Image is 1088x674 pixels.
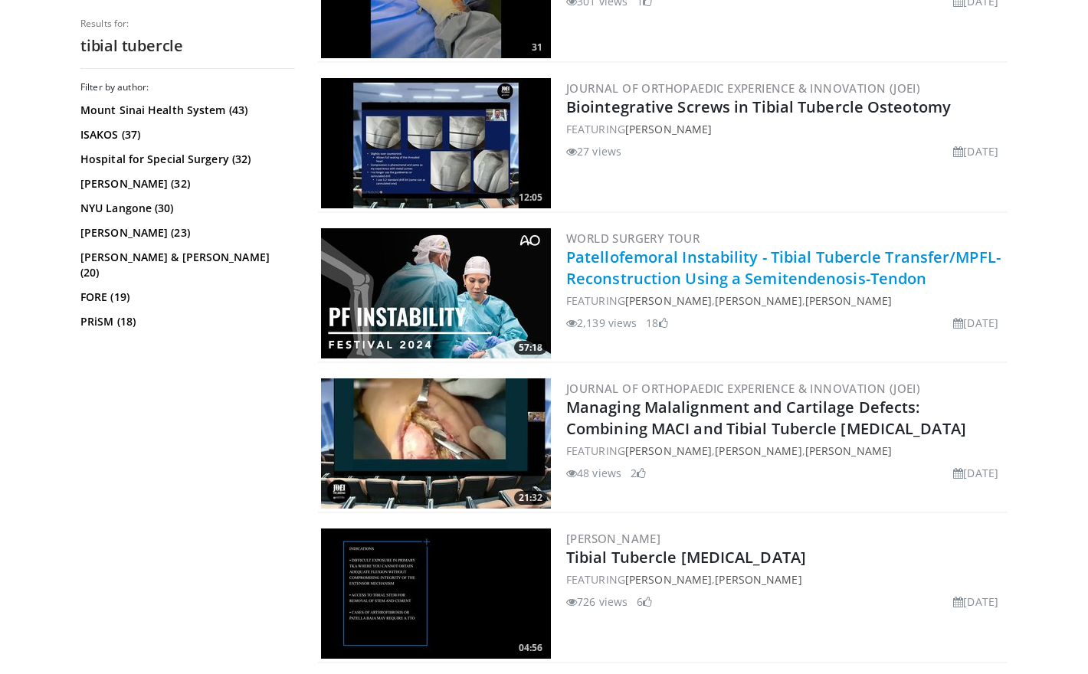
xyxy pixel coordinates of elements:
a: 12:05 [321,78,551,208]
a: [PERSON_NAME] [625,443,712,458]
div: FEATURING , , [566,293,1004,309]
img: c28faab9-c4a6-4db2-ad81-9ac83c375198.300x170_q85_crop-smart_upscale.jpg [321,78,551,208]
a: ISAKOS (37) [80,127,291,142]
li: [DATE] [953,465,998,481]
li: 2,139 views [566,315,637,331]
div: FEATURING , [566,571,1004,587]
a: [PERSON_NAME] [625,122,712,136]
li: [DATE] [953,594,998,610]
a: FORE (19) [80,290,291,305]
a: [PERSON_NAME] [805,443,892,458]
li: 726 views [566,594,628,610]
a: [PERSON_NAME] [566,531,660,546]
a: Mount Sinai Health System (43) [80,103,291,118]
li: 27 views [566,143,621,159]
a: 21:32 [321,378,551,509]
p: Results for: [80,18,295,30]
a: NYU Langone (30) [80,201,291,216]
div: FEATURING , , [566,443,1004,459]
a: Managing Malalignment and Cartilage Defects: Combining MACI and Tibial Tubercle [MEDICAL_DATA] [566,397,966,439]
span: 12:05 [514,191,547,204]
div: FEATURING [566,121,1004,137]
a: [PERSON_NAME] (32) [80,176,291,191]
a: World Surgery Tour [566,231,700,246]
a: PRiSM (18) [80,314,291,329]
span: 04:56 [514,641,547,655]
a: [PERSON_NAME] (23) [80,225,291,240]
a: [PERSON_NAME] [625,293,712,308]
a: [PERSON_NAME] [715,443,801,458]
a: [PERSON_NAME] [625,572,712,587]
span: 21:32 [514,491,547,505]
a: Tibial Tubercle [MEDICAL_DATA] [566,547,806,568]
a: Journal of Orthopaedic Experience & Innovation (JOEI) [566,381,920,396]
a: [PERSON_NAME] & [PERSON_NAME] (20) [80,250,291,280]
h2: tibial tubercle [80,36,295,56]
a: [PERSON_NAME] [805,293,892,308]
li: [DATE] [953,315,998,331]
a: Patellofemoral Instability - Tibial Tubercle Transfer/MPFL-Reconstruction Using a Semitendenosis-... [566,247,1001,289]
li: [DATE] [953,143,998,159]
li: 48 views [566,465,621,481]
a: 04:56 [321,528,551,659]
li: 6 [637,594,652,610]
a: Journal of Orthopaedic Experience & Innovation (JOEI) [566,80,920,96]
a: Hospital for Special Surgery (32) [80,152,291,167]
span: 31 [527,41,547,54]
a: 57:18 [321,228,551,358]
a: Biointegrative Screws in Tibial Tubercle Osteotomy [566,97,951,117]
img: 28ae944d-c8ba-475a-970d-9ff468379733.300x170_q85_crop-smart_upscale.jpg [321,528,551,659]
img: 265ca732-3a17-4bb4-a751-626eae7172ea.300x170_q85_crop-smart_upscale.jpg [321,378,551,509]
li: 18 [646,315,667,331]
img: 99395b69-17f4-42c3-b6e5-7ab8182d0abf.jpg.300x170_q85_crop-smart_upscale.jpg [321,228,551,358]
li: 2 [631,465,646,481]
a: [PERSON_NAME] [715,572,801,587]
span: 57:18 [514,341,547,355]
h3: Filter by author: [80,81,295,93]
a: [PERSON_NAME] [715,293,801,308]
